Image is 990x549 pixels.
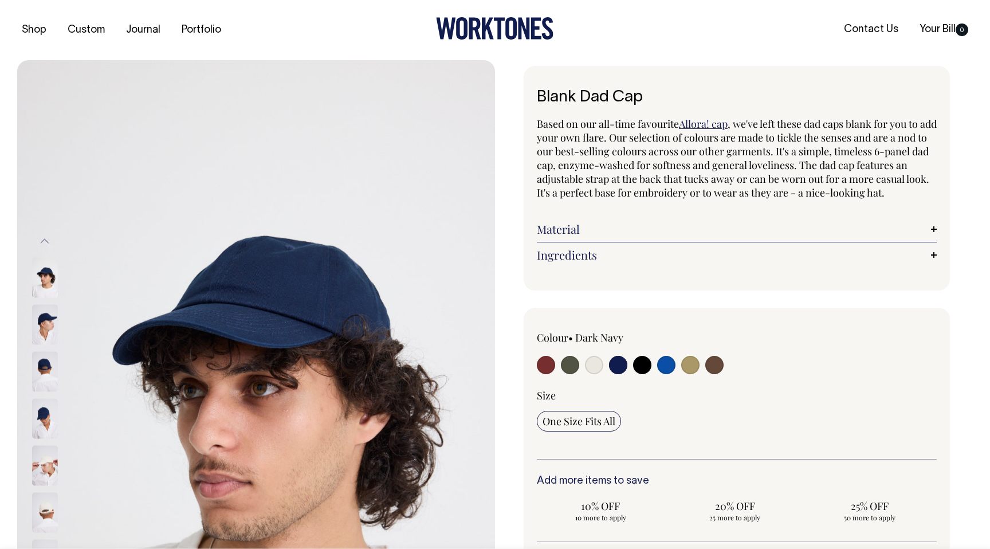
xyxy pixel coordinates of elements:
a: Shop [17,21,51,40]
span: 10 more to apply [543,513,659,522]
button: Previous [36,229,53,254]
input: One Size Fits All [537,411,621,432]
input: 10% OFF 10 more to apply [537,496,665,526]
a: Portfolio [177,21,226,40]
input: 25% OFF 50 more to apply [806,496,933,526]
span: Based on our all-time favourite [537,117,679,131]
img: dark-navy [32,398,58,438]
img: natural [32,492,58,532]
img: dark-navy [32,351,58,391]
span: 25% OFF [811,499,928,513]
span: 25 more to apply [677,513,793,522]
span: 0 [956,23,968,36]
img: dark-navy [32,304,58,344]
input: 20% OFF 25 more to apply [671,496,799,526]
span: • [568,331,573,344]
span: 10% OFF [543,499,659,513]
img: natural [32,445,58,485]
a: Your Bill0 [915,20,973,39]
h1: Blank Dad Cap [537,89,937,107]
span: 20% OFF [677,499,793,513]
label: Dark Navy [575,331,623,344]
img: dark-navy [32,257,58,297]
a: Custom [63,21,109,40]
div: Size [537,389,937,402]
div: Colour [537,331,697,344]
span: , we've left these dad caps blank for you to add your own flare. Our selection of colours are mad... [537,117,937,199]
span: 50 more to apply [811,513,928,522]
span: One Size Fits All [543,414,615,428]
h6: Add more items to save [537,476,937,487]
a: Contact Us [839,20,903,39]
a: Journal [121,21,165,40]
a: Allora! cap [679,117,728,131]
a: Material [537,222,937,236]
a: Ingredients [537,248,937,262]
